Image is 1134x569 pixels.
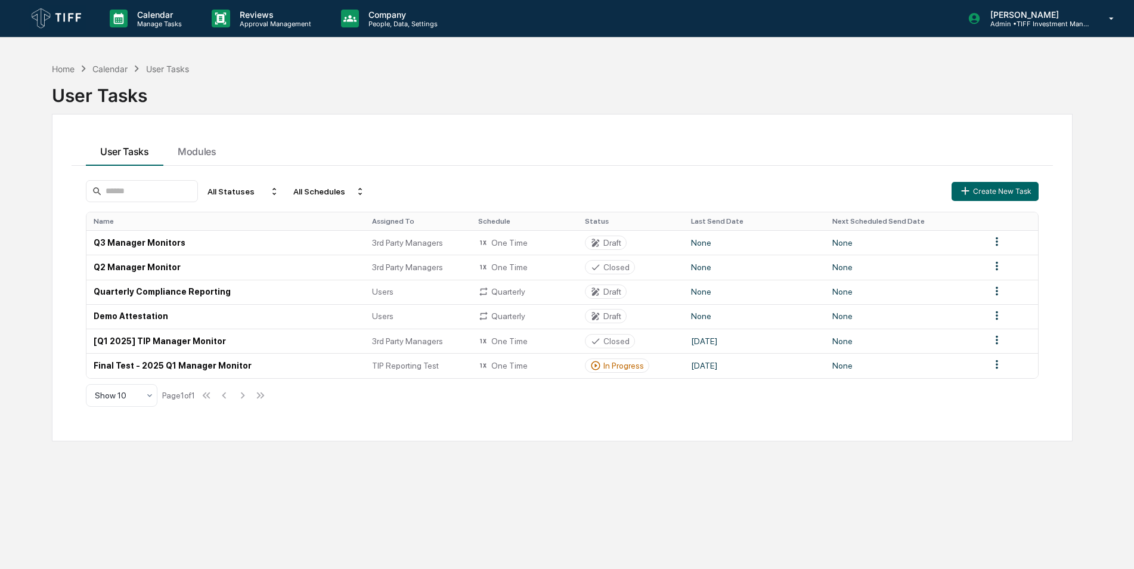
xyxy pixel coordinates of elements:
span: 3rd Party Managers [372,336,443,346]
th: Last Send Date [684,212,825,230]
td: None [825,329,983,353]
td: None [825,230,983,255]
td: None [825,255,983,279]
div: Page 1 of 1 [162,391,195,400]
img: logo [29,5,86,32]
div: One Time [478,237,571,248]
div: All Statuses [203,182,284,201]
div: All Schedules [289,182,370,201]
td: None [684,280,825,304]
td: Final Test - 2025 Q1 Manager Monitor [86,353,365,378]
td: Q2 Manager Monitor [86,255,365,279]
p: Approval Management [230,20,317,28]
div: One Time [478,336,571,347]
span: 3rd Party Managers [372,238,443,248]
div: Closed [603,336,630,346]
button: User Tasks [86,134,163,166]
td: [DATE] [684,353,825,378]
td: None [825,353,983,378]
iframe: Open customer support [1096,530,1128,562]
div: Quarterly [478,286,571,297]
div: In Progress [603,361,644,370]
th: Next Scheduled Send Date [825,212,983,230]
p: Manage Tasks [128,20,188,28]
p: People, Data, Settings [359,20,444,28]
p: Calendar [128,10,188,20]
td: [DATE] [684,329,825,353]
th: Status [578,212,684,230]
span: 3rd Party Managers [372,262,443,272]
td: [Q1 2025] TIP Manager Monitor [86,329,365,353]
p: Company [359,10,444,20]
div: User Tasks [146,64,189,74]
th: Schedule [471,212,578,230]
td: None [684,230,825,255]
th: Assigned To [365,212,472,230]
td: Quarterly Compliance Reporting [86,280,365,304]
div: One Time [478,262,571,273]
p: Admin • TIFF Investment Management [981,20,1092,28]
div: Draft [603,311,621,321]
span: TIP Reporting Test [372,361,439,370]
div: Draft [603,238,621,248]
div: Calendar [92,64,128,74]
div: Closed [603,262,630,272]
th: Name [86,212,365,230]
p: [PERSON_NAME] [981,10,1092,20]
td: None [825,280,983,304]
td: Demo Attestation [86,304,365,329]
span: Users [372,287,394,296]
div: Home [52,64,75,74]
button: Modules [163,134,231,166]
button: Create New Task [952,182,1039,201]
td: None [684,255,825,279]
div: User Tasks [52,75,1073,106]
div: Draft [603,287,621,296]
p: Reviews [230,10,317,20]
span: Users [372,311,394,321]
td: None [684,304,825,329]
td: None [825,304,983,329]
td: Q3 Manager Monitors [86,230,365,255]
div: One Time [478,360,571,371]
div: Quarterly [478,311,571,321]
